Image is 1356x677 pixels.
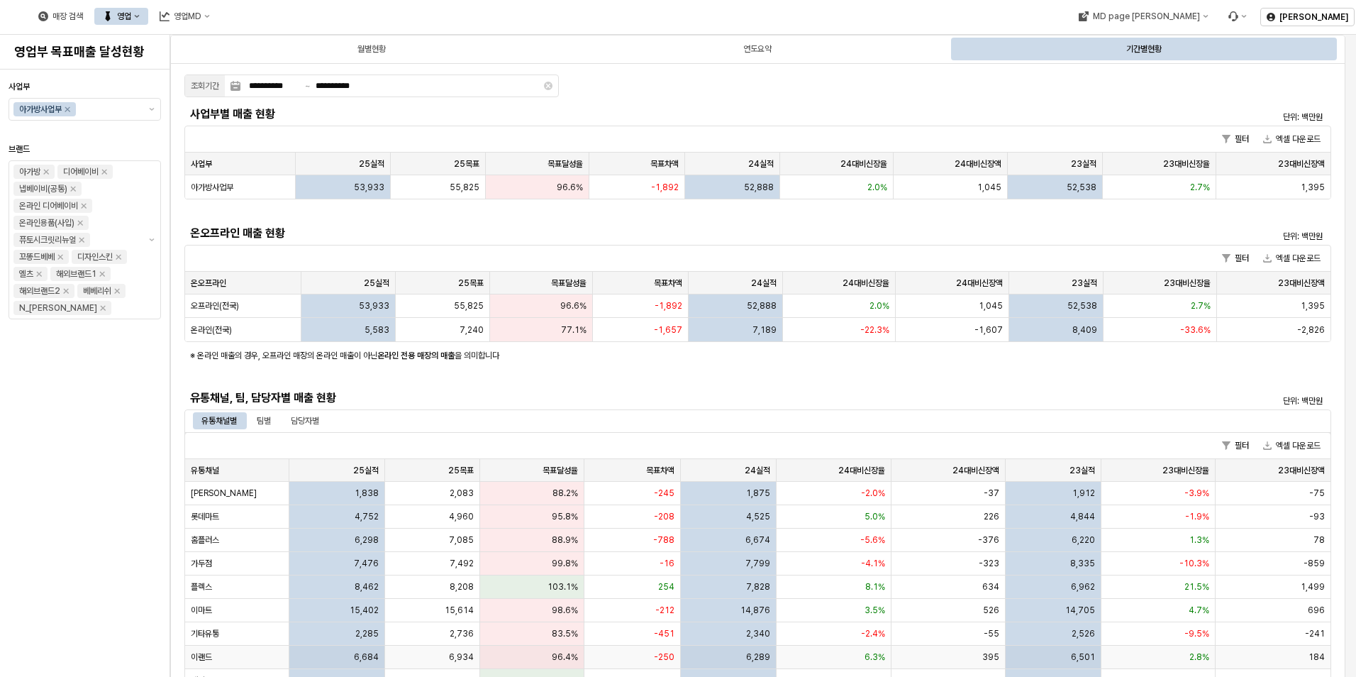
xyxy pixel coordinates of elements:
[1053,395,1323,407] p: 단위: 백만원
[1071,581,1095,593] span: 6,962
[191,277,226,289] span: 온오프라인
[1301,182,1325,193] span: 1,395
[190,349,1135,362] p: ※ 온라인 매출의 경우, 오프라인 매장의 온라인 매출이 아닌 을 의미합니다
[651,182,679,193] span: -1,892
[191,158,212,170] span: 사업부
[1072,534,1095,546] span: 6,220
[63,165,99,179] div: 디어베이비
[1092,11,1199,21] div: MD page [PERSON_NAME]
[654,277,682,289] span: 목표차액
[860,534,885,546] span: -5.6%
[1309,511,1325,522] span: -93
[979,300,1003,312] span: 1,045
[191,558,212,569] span: 가두점
[1069,465,1095,476] span: 23실적
[745,534,770,546] span: 6,674
[860,324,889,336] span: -22.3%
[1257,437,1326,454] button: 엑셀 다운로드
[744,182,774,193] span: 52,888
[650,158,679,170] span: 목표차액
[190,391,1039,405] h5: 유통채널, 팀, 담당자별 매출 현황
[359,158,384,170] span: 25실적
[170,35,1356,677] main: App Frame
[1053,111,1323,123] p: 단위: 백만원
[355,581,379,593] span: 8,462
[1070,511,1095,522] span: 4,844
[94,8,148,25] button: 영업
[1184,581,1209,593] span: 21.5%
[552,651,578,663] span: 96.4%
[1278,158,1325,170] span: 23대비신장액
[748,158,774,170] span: 24실적
[117,11,131,21] div: 영업
[1180,324,1211,336] span: -33.6%
[552,628,578,639] span: 83.5%
[865,511,885,522] span: 5.0%
[658,581,674,593] span: 254
[952,465,999,476] span: 24대비신장액
[191,324,232,336] span: 온라인(전국)
[454,300,484,312] span: 55,825
[1313,534,1325,546] span: 78
[1072,324,1097,336] span: 8,409
[1184,488,1209,499] span: -3.9%
[654,511,674,522] span: -208
[14,45,155,59] h4: 영업부 목표매출 달성현황
[56,267,96,281] div: 해외브랜드1
[1184,628,1209,639] span: -9.5%
[1072,628,1095,639] span: 2,526
[869,300,889,312] span: 2.0%
[746,581,770,593] span: 7,828
[191,79,219,93] div: 조회기간
[191,534,219,546] span: 홈플러스
[865,605,885,616] span: 3.5%
[867,182,887,193] span: 2.0%
[9,144,30,154] span: 브랜드
[257,412,271,429] div: 팀별
[116,254,121,260] div: Remove 디자인스킨
[552,558,578,569] span: 99.8%
[751,277,777,289] span: 24실적
[1216,437,1255,454] button: 필터
[1279,11,1348,23] p: [PERSON_NAME]
[544,82,552,90] button: Clear
[1257,131,1326,148] button: 엑셀 다운로드
[1067,182,1096,193] span: 52,538
[450,182,479,193] span: 55,825
[746,651,770,663] span: 6,289
[101,169,107,175] div: Remove 디어베이비
[984,488,999,499] span: -37
[19,233,76,247] div: 퓨토시크릿리뉴얼
[364,277,389,289] span: 25실적
[359,300,389,312] span: 53,933
[1308,651,1325,663] span: 184
[1190,182,1210,193] span: 2.7%
[450,581,474,593] span: 8,208
[838,465,885,476] span: 24대비신장율
[353,465,379,476] span: 25실적
[1126,40,1162,57] div: 기간별현황
[1069,8,1216,25] button: MD page [PERSON_NAME]
[191,581,212,593] span: 플렉스
[450,558,474,569] span: 7,492
[552,534,578,546] span: 88.9%
[9,82,30,92] span: 사업부
[840,158,887,170] span: 24대비신장율
[746,511,770,522] span: 4,525
[291,412,319,429] div: 담당자별
[180,38,563,60] div: 월별현황
[660,558,674,569] span: -16
[743,40,772,57] div: 연도요약
[843,277,889,289] span: 24대비신장율
[350,605,379,616] span: 15,402
[566,38,949,60] div: 연도요약
[65,106,70,112] div: Remove 아가방사업부
[57,254,63,260] div: Remove 꼬똥드베베
[19,284,60,298] div: 해외브랜드2
[191,605,212,616] span: 이마트
[654,628,674,639] span: -451
[354,558,379,569] span: 7,476
[19,216,74,230] div: 온라인용품(사입)
[1305,628,1325,639] span: -241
